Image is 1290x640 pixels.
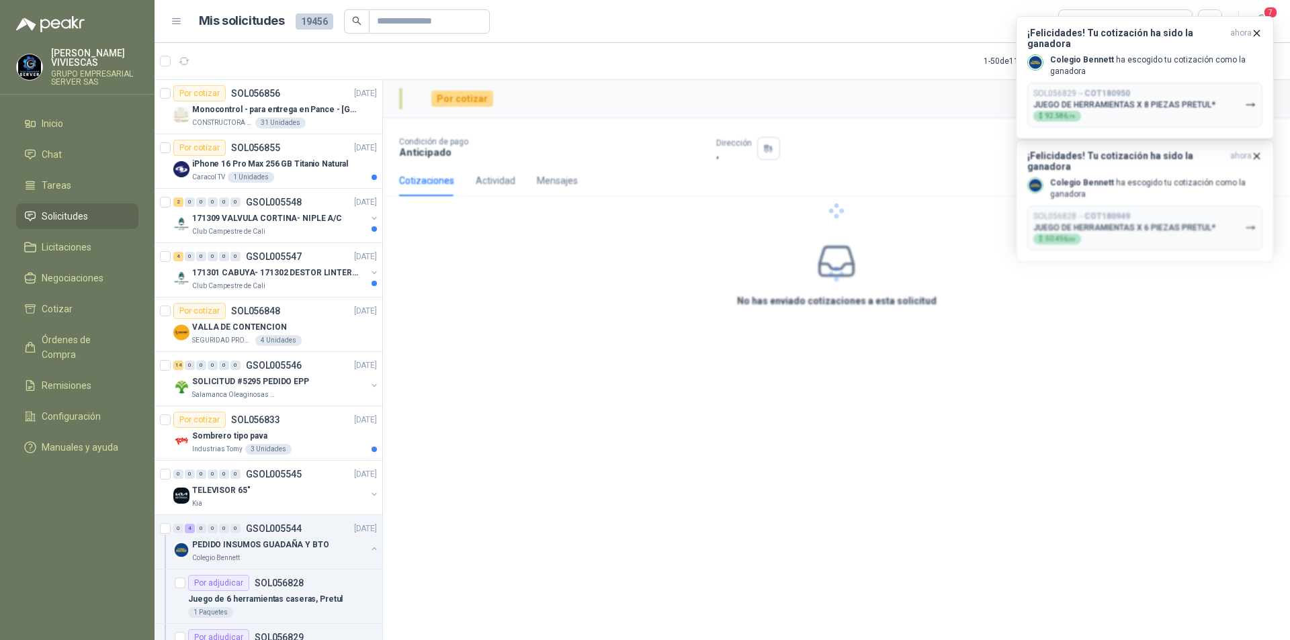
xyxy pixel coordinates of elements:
p: SOL056848 [231,306,280,316]
p: GSOL005544 [246,524,302,533]
img: Company Logo [1028,55,1043,70]
img: Company Logo [173,324,189,340]
span: Negociaciones [42,271,103,285]
div: 4 [185,524,195,533]
p: iPhone 16 Pro Max 256 GB Titanio Natural [192,158,348,171]
a: Cotizar [16,296,138,322]
span: search [352,16,361,26]
span: 7 [1263,6,1278,19]
div: 0 [196,252,206,261]
div: 0 [185,197,195,207]
div: 0 [219,252,229,261]
div: Por cotizar [173,412,226,428]
div: 0 [185,469,195,479]
p: Kia [192,498,202,509]
img: Company Logo [173,161,189,177]
div: 3 Unidades [245,444,292,455]
span: Inicio [42,116,63,131]
p: SEGURIDAD PROVISER LTDA [192,335,253,346]
a: 14 0 0 0 0 0 GSOL005546[DATE] Company LogoSOLICITUD #5295 PEDIDO EPPSalamanca Oleaginosas SAS [173,357,380,400]
div: 0 [230,197,241,207]
div: 1 Unidades [228,172,274,183]
p: [DATE] [354,142,377,154]
a: 0 4 0 0 0 0 GSOL005544[DATE] Company LogoPEDIDO INSUMOS GUADAÑA Y BTOColegio Bennett [173,520,380,563]
p: [DATE] [354,87,377,100]
div: 0 [219,361,229,370]
div: 0 [230,361,241,370]
p: ha escogido tu cotización como la ganadora [1050,54,1262,77]
a: Chat [16,142,138,167]
p: GSOL005545 [246,469,302,479]
div: Por cotizar [173,303,226,319]
p: 171309 VALVULA CORTINA- NIPLE A/C [192,212,342,225]
div: 0 [219,469,229,479]
div: 0 [196,524,206,533]
div: 31 Unidades [255,118,306,128]
div: 2 [173,197,183,207]
a: Configuración [16,404,138,429]
div: 0 [230,524,241,533]
img: Company Logo [173,488,189,504]
span: Manuales y ayuda [42,440,118,455]
p: [DATE] [354,414,377,426]
p: TELEVISOR 65" [192,484,250,497]
a: Licitaciones [16,234,138,260]
a: Inicio [16,111,138,136]
a: Órdenes de Compra [16,327,138,367]
a: 0 0 0 0 0 0 GSOL005545[DATE] Company LogoTELEVISOR 65"Kia [173,466,380,509]
span: ahora [1230,28,1252,49]
a: 4 0 0 0 0 0 GSOL005547[DATE] Company Logo171301 CABUYA- 171302 DESTOR LINTER- 171305 PINZAClub Ca... [173,248,380,291]
div: 0 [185,252,195,261]
p: PEDIDO INSUMOS GUADAÑA Y BTO [192,539,329,551]
p: SOLICITUD #5295 PEDIDO EPP [192,375,309,388]
p: Colegio Bennett [192,553,240,563]
p: [DATE] [354,196,377,209]
div: 14 [173,361,183,370]
div: 0 [230,252,241,261]
p: SOL056855 [231,143,280,152]
p: GRUPO EMPRESARIAL SERVER SAS [51,70,138,86]
p: [DATE] [354,305,377,318]
span: Remisiones [42,378,91,393]
div: Por cotizar [173,140,226,156]
p: Juego de 6 herramientas caseras, Pretul [188,593,343,606]
a: Negociaciones [16,265,138,291]
div: Todas [1067,14,1095,29]
div: 0 [173,469,183,479]
span: Solicitudes [42,209,88,224]
p: [DATE] [354,522,377,535]
span: Chat [42,147,62,162]
div: 4 [173,252,183,261]
div: 0 [219,524,229,533]
p: [DATE] [354,250,377,263]
span: Tareas [42,178,71,193]
button: 7 [1250,9,1274,34]
div: 0 [196,469,206,479]
img: Company Logo [173,107,189,123]
a: 2 0 0 0 0 0 GSOL005548[DATE] Company Logo171309 VALVULA CORTINA- NIPLE A/CClub Campestre de Cali [173,194,380,237]
button: ¡Felicidades! Tu cotización ha sido la ganadoraahora Company LogoColegio Bennett ha escogido tu c... [1016,16,1274,139]
p: VALLA DE CONTENCION [192,321,287,334]
p: Sombrero tipo pava [192,430,267,443]
img: Company Logo [173,379,189,395]
div: 0 [208,252,218,261]
p: Salamanca Oleaginosas SAS [192,390,277,400]
div: 4 Unidades [255,335,302,346]
a: Por cotizarSOL056833[DATE] Company LogoSombrero tipo pavaIndustrias Tomy3 Unidades [155,406,382,461]
div: Por cotizar [173,85,226,101]
p: SOL056833 [231,415,280,424]
img: Company Logo [17,54,42,80]
div: Por adjudicar [188,575,249,591]
h3: ¡Felicidades! Tu cotización ha sido la ganadora [1027,28,1225,49]
p: CONSTRUCTORA GRUPO FIP [192,118,253,128]
div: 1 Paquetes [188,607,233,618]
div: 0 [185,361,195,370]
p: GSOL005546 [246,361,302,370]
div: 0 [230,469,241,479]
p: Club Campestre de Cali [192,226,265,237]
a: Solicitudes [16,203,138,229]
span: Licitaciones [42,240,91,255]
a: Remisiones [16,373,138,398]
img: Company Logo [173,270,189,286]
img: Logo peakr [16,16,85,32]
